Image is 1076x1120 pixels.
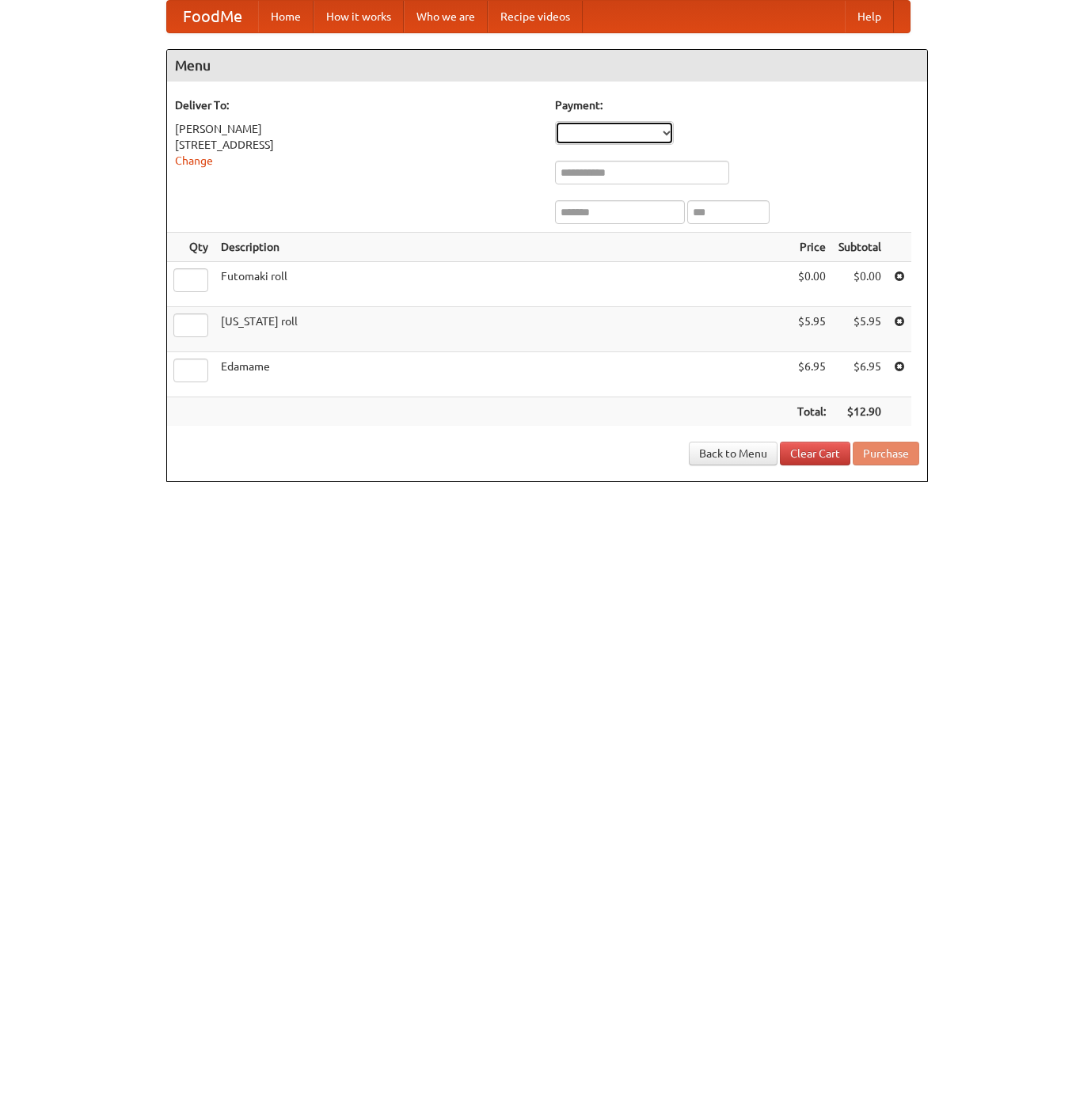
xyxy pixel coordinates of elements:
th: Price [791,233,832,262]
a: FoodMe [167,1,258,32]
h4: Menu [167,50,927,82]
a: Clear Cart [780,442,850,465]
a: Change [175,154,213,167]
td: $0.00 [832,262,888,307]
th: $12.90 [832,397,888,427]
a: Who we are [404,1,488,32]
button: Purchase [853,442,919,465]
a: How it works [314,1,404,32]
div: [STREET_ADDRESS] [175,137,539,153]
td: Edamame [215,352,791,397]
div: [PERSON_NAME] [175,121,539,137]
td: $5.95 [791,307,832,352]
td: $6.95 [791,352,832,397]
th: Description [215,233,791,262]
a: Back to Menu [689,442,778,465]
td: Futomaki roll [215,262,791,307]
a: Recipe videos [488,1,583,32]
td: $5.95 [832,307,888,352]
td: $0.00 [791,262,832,307]
td: [US_STATE] roll [215,307,791,352]
a: Help [845,1,894,32]
th: Qty [167,233,215,262]
h5: Deliver To: [175,97,539,113]
th: Subtotal [832,233,888,262]
a: Home [258,1,314,32]
h5: Payment: [555,97,919,113]
th: Total: [791,397,832,427]
td: $6.95 [832,352,888,397]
